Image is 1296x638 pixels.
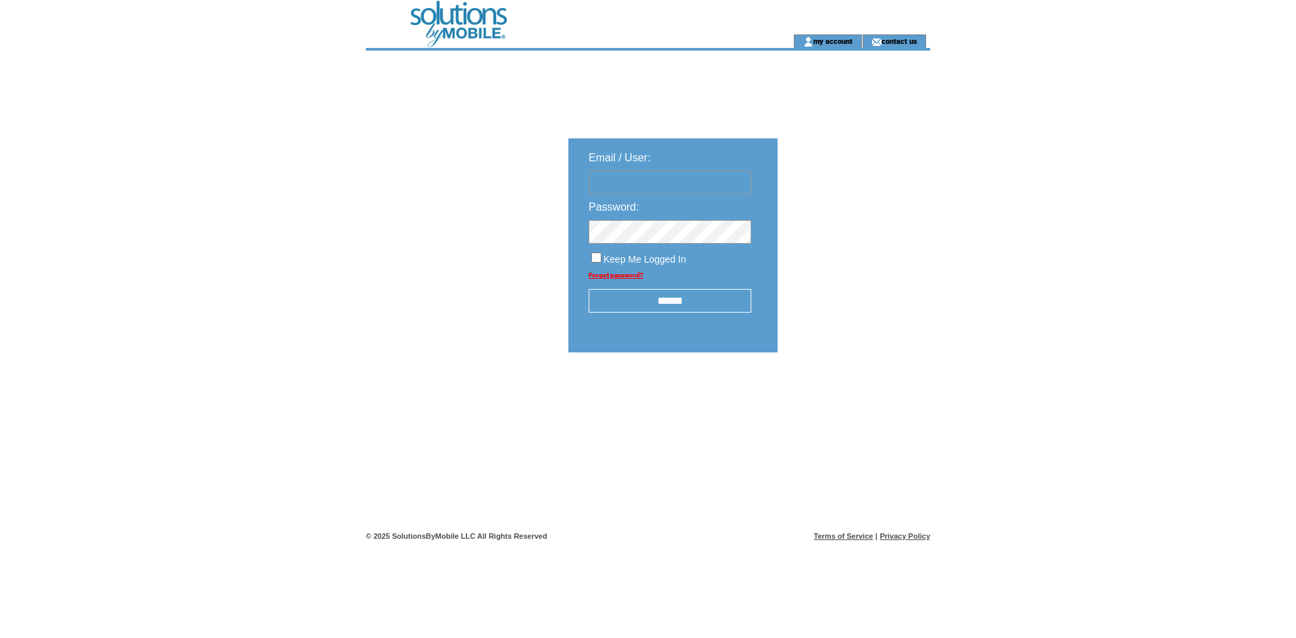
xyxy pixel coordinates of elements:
[817,386,884,403] img: transparent.png;jsessionid=C95CF45EF701DEE153107E8C17712C8F
[603,254,686,265] span: Keep Me Logged In
[589,201,639,213] span: Password:
[871,36,882,47] img: contact_us_icon.gif;jsessionid=C95CF45EF701DEE153107E8C17712C8F
[814,532,873,540] a: Terms of Service
[875,532,878,540] span: |
[882,36,917,45] a: contact us
[880,532,930,540] a: Privacy Policy
[589,152,651,163] span: Email / User:
[589,271,643,279] a: Forgot password?
[813,36,853,45] a: my account
[803,36,813,47] img: account_icon.gif;jsessionid=C95CF45EF701DEE153107E8C17712C8F
[366,532,547,540] span: © 2025 SolutionsByMobile LLC All Rights Reserved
